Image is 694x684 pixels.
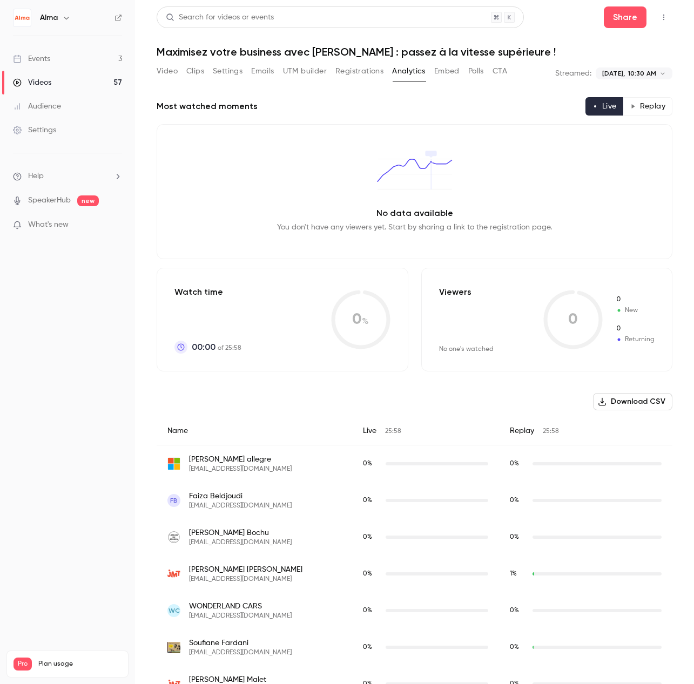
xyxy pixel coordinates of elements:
span: [EMAIL_ADDRESS][DOMAIN_NAME] [189,648,292,657]
li: help-dropdown-opener [13,171,122,182]
span: [DATE], [602,69,625,78]
span: new [77,195,99,206]
span: What's new [28,219,69,231]
span: Replay watch time [510,496,527,505]
div: sarlsaval@outlook.fr [157,445,672,483]
span: Replay watch time [510,532,527,542]
span: 0 % [510,607,519,614]
p: of 25:58 [192,341,241,354]
span: 0 % [363,644,372,651]
button: Registrations [335,63,383,80]
span: 0 % [510,460,519,467]
span: 25:58 [543,428,559,435]
span: Returning [616,324,655,334]
img: atelierdusourcil.com [167,531,180,544]
span: 1 % [510,571,517,577]
iframe: Noticeable Trigger [109,220,122,230]
button: CTA [493,63,507,80]
p: You don't have any viewers yet. Start by sharing a link to the registration page. [277,222,552,233]
button: Top Bar Actions [655,9,672,26]
button: Replay [623,97,672,116]
span: [PERSON_NAME] [PERSON_NAME] [189,564,302,575]
span: 0 % [510,534,519,540]
div: ads-fr91400-1@atelierdusourcil.com [157,519,672,556]
div: No one's watched [439,345,494,354]
p: Watch time [174,286,241,299]
div: Settings [13,125,56,136]
span: [EMAIL_ADDRESS][DOMAIN_NAME] [189,465,292,473]
span: [EMAIL_ADDRESS][DOMAIN_NAME] [189,538,292,547]
div: Live [352,417,499,445]
span: Returning [616,335,655,344]
button: Emails [251,63,274,80]
span: Live watch time [363,496,380,505]
span: Live watch time [363,532,380,542]
span: Soufiane Fardani [189,638,292,648]
span: WC [169,606,180,615]
img: lafabriquedelunettes.fr [167,642,180,653]
span: [PERSON_NAME] allegre [189,454,292,465]
span: Plan usage [38,660,122,668]
span: [PERSON_NAME] Bochu [189,527,292,538]
div: Replay [499,417,672,445]
span: Live watch time [363,569,380,579]
span: Live watch time [363,606,380,615]
span: [EMAIL_ADDRESS][DOMAIN_NAME] [189,575,302,584]
span: 0 % [363,534,372,540]
p: No data available [376,207,453,220]
div: Videos [13,77,51,88]
p: Viewers [439,286,471,299]
span: Help [28,171,44,182]
span: 0 % [363,497,372,504]
button: Live [585,97,624,116]
span: New [616,295,655,304]
button: Share [604,6,646,28]
span: 10:30 AM [628,69,656,78]
span: 0 % [363,571,372,577]
button: Download CSV [593,393,672,410]
span: 25:58 [385,428,401,435]
button: Settings [213,63,242,80]
span: 0 % [510,497,519,504]
span: Replay watch time [510,459,527,469]
h6: Alma [40,12,58,23]
div: Events [13,53,50,64]
span: Faiza Beldjoudi [189,491,292,502]
span: New [616,306,655,315]
span: 0 % [363,460,372,467]
span: [EMAIL_ADDRESS][DOMAIN_NAME] [189,612,292,620]
span: 0 % [363,607,372,614]
h1: Maximisez votre business avec [PERSON_NAME] : passez à la vitesse supérieure ! [157,45,672,58]
span: Live watch time [363,642,380,652]
a: SpeakerHub [28,195,71,206]
span: 00:00 [192,341,215,354]
img: Alma [14,9,31,26]
button: Video [157,63,178,80]
div: inouie.audition75020@gmail.com [157,482,672,519]
div: paris03@lafabriquedelunettes.fr [157,629,672,666]
div: Audience [13,101,61,112]
span: [EMAIL_ADDRESS][DOMAIN_NAME] [189,502,292,510]
h2: Most watched moments [157,100,258,113]
span: Replay watch time [510,569,527,579]
span: FB [170,496,178,505]
span: WONDERLAND CARS [189,601,292,612]
img: jmt-alimentation-animale.com [167,567,180,580]
span: Replay watch time [510,642,527,652]
div: Name [157,417,352,445]
button: Clips [186,63,204,80]
span: Pro [14,658,32,671]
div: wonderlandcars13@gmail.com [157,592,672,629]
button: UTM builder [283,63,327,80]
p: Streamed: [555,68,591,79]
div: Search for videos or events [166,12,274,23]
span: 0 % [510,644,519,651]
button: Polls [468,63,484,80]
div: elbeuf@jmt-alimentation-animale.com [157,556,672,592]
span: Live watch time [363,459,380,469]
span: Replay watch time [510,606,527,615]
button: Embed [434,63,460,80]
button: Analytics [392,63,426,80]
img: outlook.fr [167,457,180,470]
